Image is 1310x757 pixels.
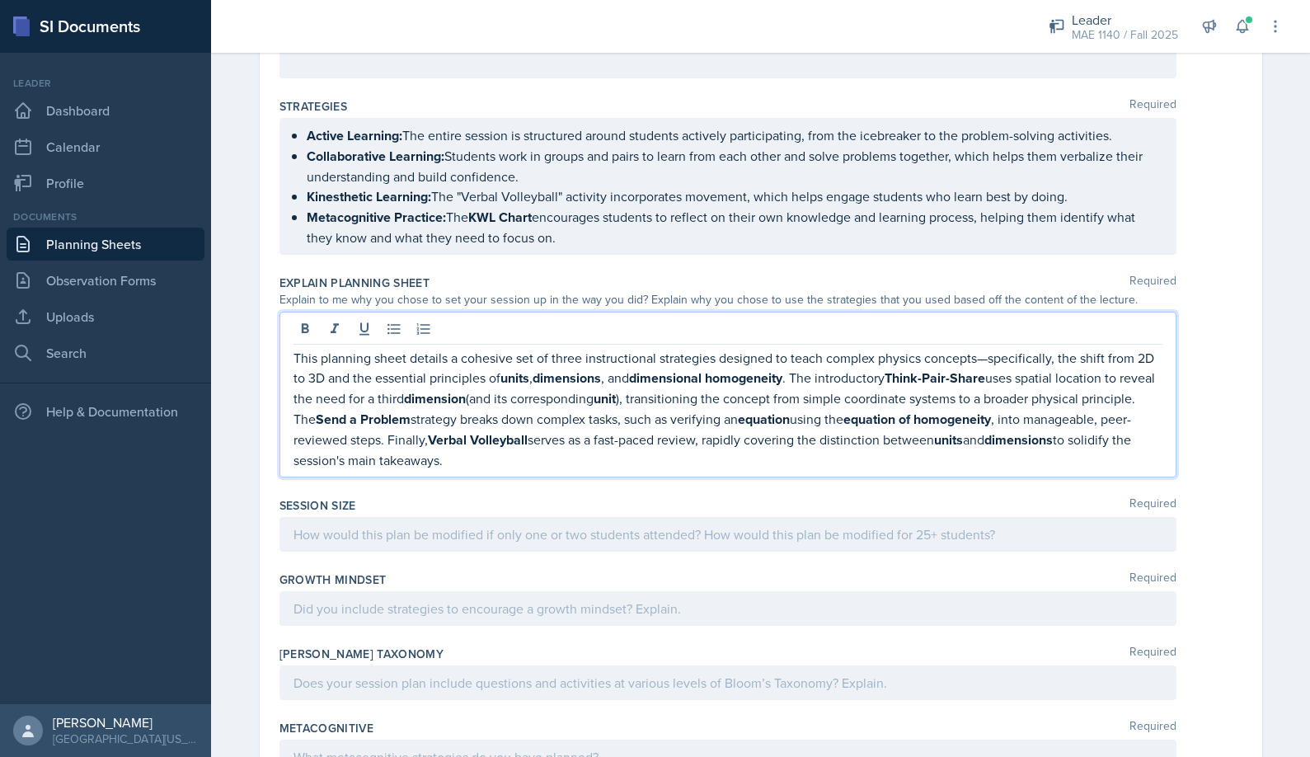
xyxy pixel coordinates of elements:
div: [GEOGRAPHIC_DATA][US_STATE] [53,731,198,747]
strong: dimension [404,389,466,408]
label: Strategies [279,98,348,115]
div: [PERSON_NAME] [53,714,198,731]
label: Session Size [279,497,356,514]
strong: Think-Pair-Share [885,369,985,388]
strong: units [500,369,529,388]
span: Required [1129,98,1176,115]
a: Uploads [7,300,204,333]
strong: units [934,430,963,449]
p: This planning sheet details a cohesive set of three instructional strategies designed to teach co... [293,348,1162,470]
span: Required [1129,275,1176,291]
span: Required [1129,720,1176,736]
span: Required [1129,497,1176,514]
label: Explain Planning Sheet [279,275,430,291]
strong: dimensional homogeneity [629,369,782,388]
label: Growth Mindset [279,571,387,588]
p: The "Verbal Volleyball" activity incorporates movement, which helps engage students who learn bes... [307,186,1162,207]
a: Search [7,336,204,369]
strong: unit [594,389,616,408]
strong: Verbal Volleyball [428,430,528,449]
div: Explain to me why you chose to set your session up in the way you did? Explain why you chose to u... [279,291,1176,308]
a: Dashboard [7,94,204,127]
strong: Active Learning: [307,126,402,145]
span: Required [1129,646,1176,662]
strong: Collaborative Learning: [307,147,444,166]
div: Leader [7,76,204,91]
strong: KWL Chart [468,208,532,227]
label: [PERSON_NAME] Taxonomy [279,646,444,662]
span: Required [1129,571,1176,588]
div: Documents [7,209,204,224]
p: The entire session is structured around students actively participating, from the icebreaker to t... [307,125,1162,146]
strong: dimensions [533,369,601,388]
strong: Metacognitive Practice: [307,208,446,227]
strong: equation [738,410,790,429]
a: Planning Sheets [7,228,204,261]
div: Help & Documentation [7,395,204,428]
div: Leader [1072,10,1178,30]
div: MAE 1140 / Fall 2025 [1072,26,1178,44]
label: Metacognitive [279,720,374,736]
p: The encourages students to reflect on their own knowledge and learning process, helping them iden... [307,207,1162,247]
strong: dimensions [984,430,1053,449]
strong: equation of homogeneity [843,410,991,429]
p: Students work in groups and pairs to learn from each other and solve problems together, which hel... [307,146,1162,186]
a: Calendar [7,130,204,163]
strong: Kinesthetic Learning: [307,187,431,206]
a: Observation Forms [7,264,204,297]
a: Profile [7,167,204,200]
strong: Send a Problem [316,410,411,429]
